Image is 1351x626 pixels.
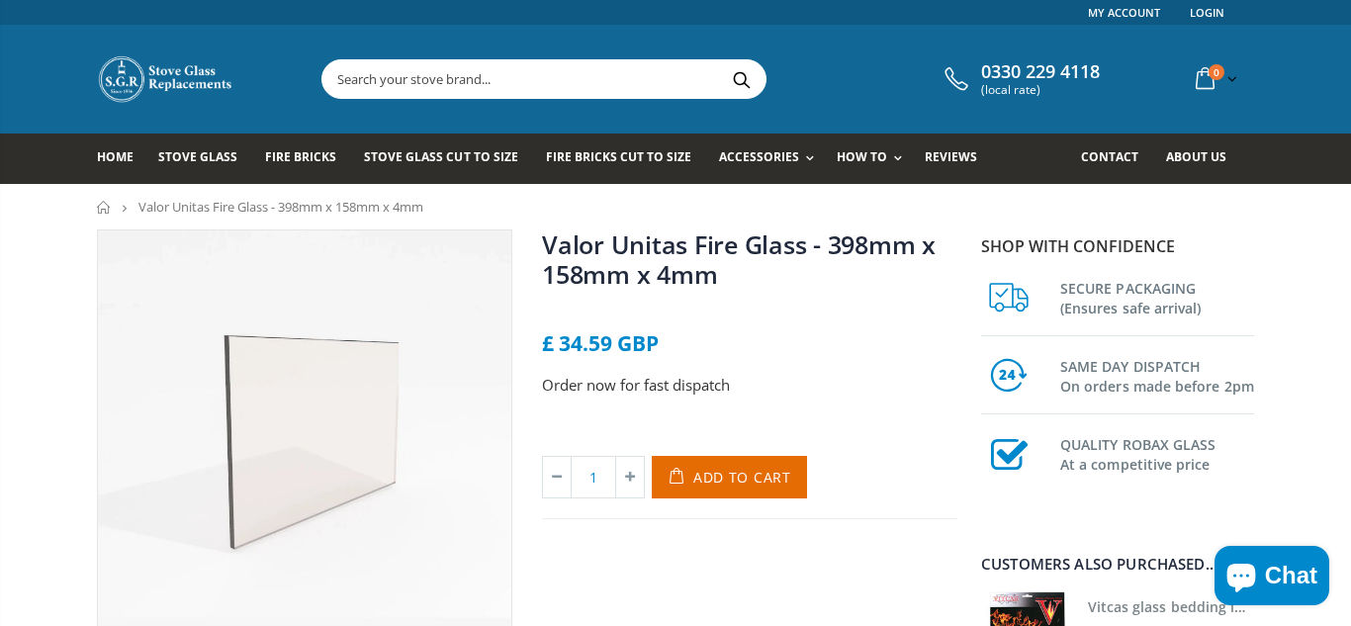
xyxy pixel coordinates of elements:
a: Stove Glass Cut To Size [364,134,532,184]
a: Fire Bricks Cut To Size [546,134,706,184]
img: Stove Glass Replacement [97,54,235,104]
h3: QUALITY ROBAX GLASS At a competitive price [1060,431,1254,475]
a: Fire Bricks [265,134,351,184]
input: Search your stove brand... [322,60,987,98]
a: Valor Unitas Fire Glass - 398mm x 158mm x 4mm [542,227,936,291]
inbox-online-store-chat: Shopify online store chat [1209,546,1335,610]
a: How To [837,134,912,184]
span: Fire Bricks [265,148,336,165]
a: 0 [1188,59,1241,98]
span: £ 34.59 GBP [542,329,659,357]
p: Shop with confidence [981,234,1254,258]
span: Stove Glass [158,148,237,165]
span: Add to Cart [693,468,791,487]
a: Accessories [719,134,824,184]
span: Contact [1081,148,1138,165]
div: Customers also purchased... [981,557,1254,572]
a: Reviews [925,134,992,184]
button: Search [719,60,764,98]
span: Home [97,148,134,165]
span: About us [1166,148,1226,165]
span: Fire Bricks Cut To Size [546,148,691,165]
span: 0 [1209,64,1224,80]
span: Accessories [719,148,799,165]
button: Add to Cart [652,456,807,498]
a: About us [1166,134,1241,184]
a: Contact [1081,134,1153,184]
span: 0330 229 4118 [981,61,1100,83]
span: Valor Unitas Fire Glass - 398mm x 158mm x 4mm [138,198,423,216]
h3: SAME DAY DISPATCH On orders made before 2pm [1060,353,1254,397]
a: 0330 229 4118 (local rate) [940,61,1100,97]
span: How To [837,148,887,165]
span: Stove Glass Cut To Size [364,148,517,165]
span: (local rate) [981,83,1100,97]
h3: SECURE PACKAGING (Ensures safe arrival) [1060,275,1254,318]
span: Reviews [925,148,977,165]
p: Order now for fast dispatch [542,374,957,397]
a: Stove Glass [158,134,252,184]
a: Home [97,201,112,214]
a: Home [97,134,148,184]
